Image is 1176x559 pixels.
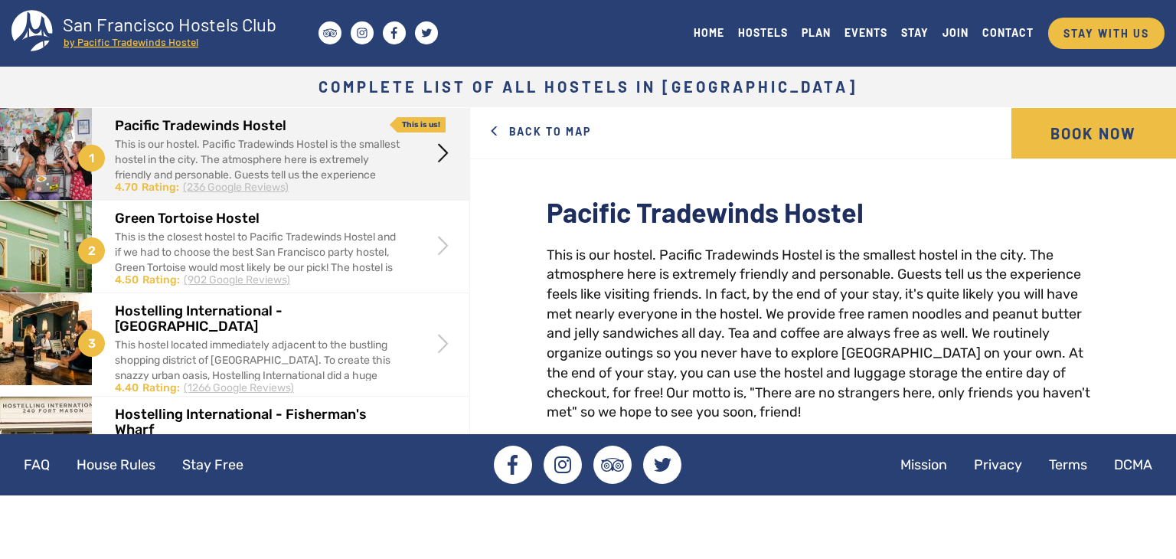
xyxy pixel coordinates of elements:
[170,446,256,484] a: Stay Free
[115,211,400,227] h2: Green Tortoise Hostel
[183,180,289,195] div: (236 Google Reviews)
[78,433,105,460] span: 4
[64,35,198,48] tspan: by Pacific Tradewinds Hostel
[64,446,168,484] a: House Rules
[1102,446,1165,484] a: DCMA
[63,13,276,35] tspan: San Francisco Hostels Club
[115,137,400,214] div: This is our hostel. Pacific Tradewinds Hostel is the smallest hostel in the city. The atmosphere ...
[1048,18,1165,49] a: STAY WITH US
[593,446,632,484] a: Tripadvisor
[115,119,400,134] h2: Pacific Tradewinds Hostel
[894,22,936,43] a: STAY
[11,446,62,484] a: FAQ
[838,22,894,43] a: EVENTS
[115,381,139,396] div: 4.40
[1011,108,1176,159] a: Book Now
[11,10,291,56] a: San Francisco Hostels Club by Pacific Tradewinds Hostel
[115,338,400,430] div: This hostel located immediately adjacent to the bustling shopping district of [GEOGRAPHIC_DATA]. ...
[142,381,180,396] div: Rating:
[115,304,400,335] h2: Hostelling International - [GEOGRAPHIC_DATA]
[888,446,959,484] a: Mission
[962,446,1034,484] a: Privacy
[482,108,599,155] a: Back to Map
[78,145,105,172] span: 1
[115,273,139,288] div: 4.50
[643,446,681,484] a: Twitter
[975,22,1040,43] a: CONTACT
[494,446,532,484] a: Facebook
[547,246,1099,423] div: This is our hostel. Pacific Tradewinds Hostel is the smallest hostel in the city. The atmosphere ...
[142,273,180,288] div: Rating:
[115,407,400,438] h2: Hostelling International - Fisherman's Wharf
[936,22,975,43] a: JOIN
[184,273,290,288] div: (902 Google Reviews)
[115,180,138,195] div: 4.70
[184,381,294,396] div: (1266 Google Reviews)
[544,446,582,484] a: Instagram
[1037,446,1099,484] a: Terms
[142,180,179,195] div: Rating:
[547,197,1099,227] h2: Pacific Tradewinds Hostel
[115,230,400,322] div: This is the closest hostel to Pacific Tradewinds Hostel and if we had to choose the best San Fran...
[78,237,105,264] span: 2
[731,22,795,43] a: HOSTELS
[687,22,731,43] a: HOME
[795,22,838,43] a: PLAN
[78,330,105,357] span: 3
